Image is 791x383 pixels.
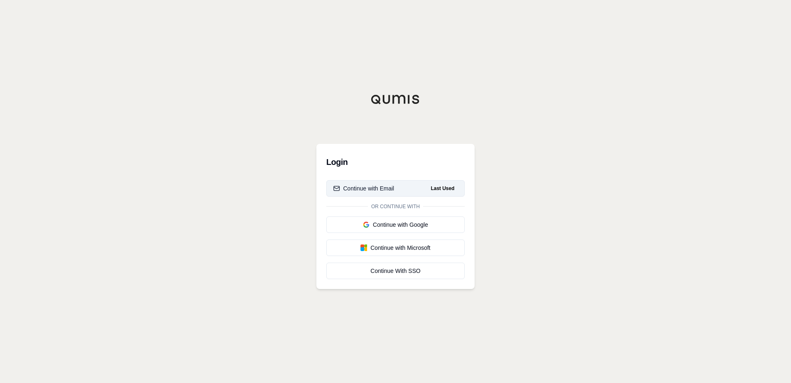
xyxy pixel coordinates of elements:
span: Or continue with [368,203,423,210]
button: Continue with Microsoft [326,240,465,256]
a: Continue With SSO [326,263,465,279]
div: Continue with Google [333,221,458,229]
button: Continue with EmailLast Used [326,180,465,197]
img: Qumis [371,94,420,104]
h3: Login [326,154,465,170]
div: Continue with Email [333,184,394,193]
button: Continue with Google [326,216,465,233]
div: Continue With SSO [333,267,458,275]
span: Last Used [428,183,458,193]
div: Continue with Microsoft [333,244,458,252]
